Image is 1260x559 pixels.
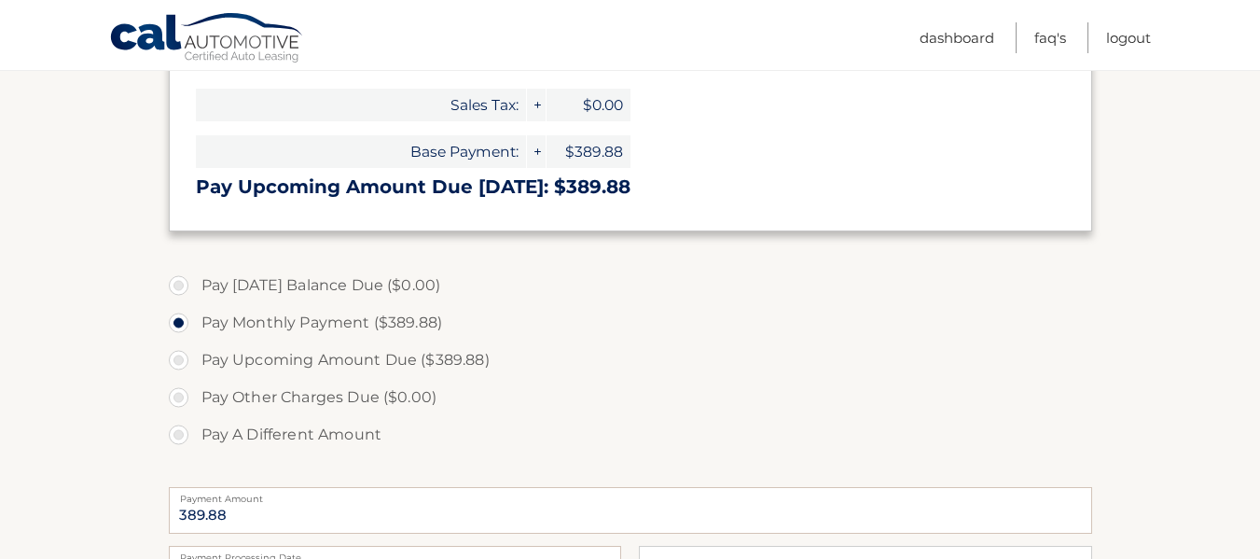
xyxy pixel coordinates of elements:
[527,135,546,168] span: +
[169,487,1092,534] input: Payment Amount
[196,175,1065,199] h3: Pay Upcoming Amount Due [DATE]: $389.88
[1106,22,1151,53] a: Logout
[196,89,526,121] span: Sales Tax:
[169,304,1092,342] label: Pay Monthly Payment ($389.88)
[169,487,1092,502] label: Payment Amount
[527,89,546,121] span: +
[1034,22,1066,53] a: FAQ's
[169,416,1092,454] label: Pay A Different Amount
[109,12,305,66] a: Cal Automotive
[920,22,994,53] a: Dashboard
[547,89,630,121] span: $0.00
[169,342,1092,379] label: Pay Upcoming Amount Due ($389.88)
[169,379,1092,416] label: Pay Other Charges Due ($0.00)
[196,135,526,168] span: Base Payment:
[547,135,630,168] span: $389.88
[169,267,1092,304] label: Pay [DATE] Balance Due ($0.00)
